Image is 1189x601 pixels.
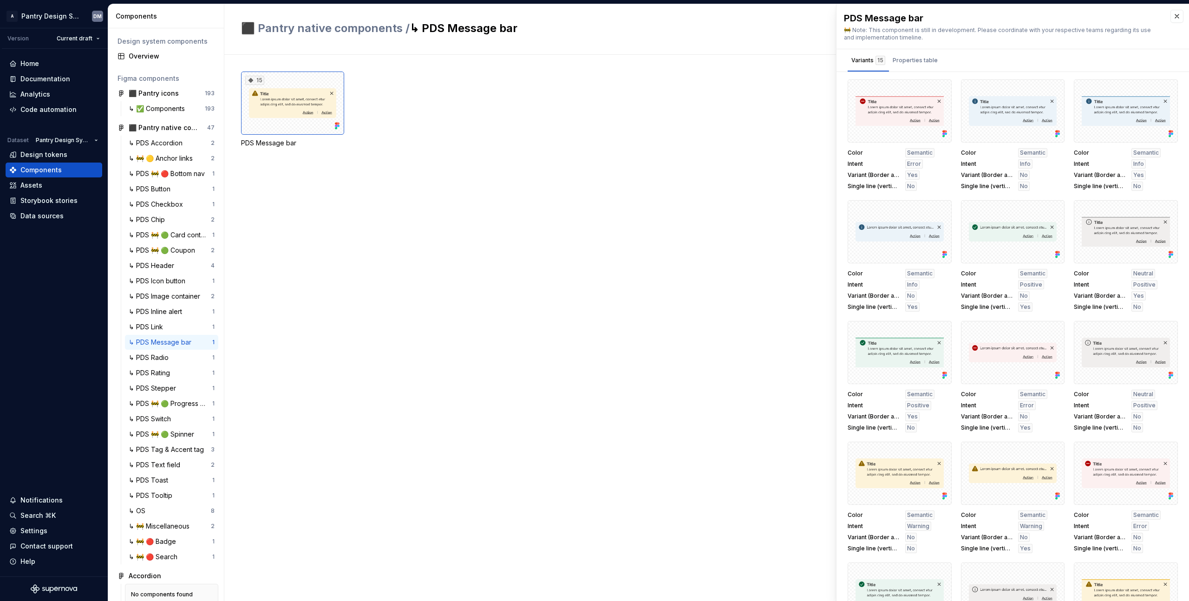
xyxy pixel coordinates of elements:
div: 1 [212,538,215,545]
span: Intent [961,523,1013,530]
span: Color [848,270,900,277]
div: 1 [212,170,215,177]
span: Error [907,160,921,168]
span: Intent [848,160,900,168]
div: 1 [212,201,215,208]
span: Semantic [1133,511,1159,519]
span: Single line (vertically centered)) [961,183,1013,190]
div: Accordion [129,571,161,581]
a: ↳ 🚧 🔴 Badge1 [125,534,218,549]
span: Semantic [907,270,933,277]
div: Home [20,59,39,68]
span: Yes [907,303,918,311]
span: Single line (vertically centered)) [961,303,1013,311]
div: ↳ PDS Stepper [129,384,180,393]
span: Error [1133,523,1147,530]
div: 🚧 Note: This component is still in development. Please coordinate with your respective teams rega... [844,26,1161,41]
span: No [1133,534,1141,541]
span: Color [961,511,1013,519]
a: ↳ 🚧 Miscellaneous2 [125,519,218,534]
div: Components [116,12,220,21]
div: Settings [20,526,47,536]
span: Intent [848,523,900,530]
div: 1 [212,339,215,346]
div: 1 [212,415,215,423]
span: Warning [907,523,929,530]
span: Variant (Border accent) [848,171,900,179]
div: ↳ PDS Tag & Accent tag [129,445,208,454]
span: Positive [1133,402,1156,409]
div: ↳ PDS Accordion [129,138,186,148]
a: ↳ PDS Switch1 [125,412,218,426]
span: Color [848,149,900,157]
div: Storybook stories [20,196,78,205]
span: ⬛️ Pantry native components / [241,21,410,35]
span: Variant (Border accent) [848,292,900,300]
span: Semantic [1020,391,1045,398]
div: ↳ PDS Header [129,261,178,270]
span: Variant (Border accent) [961,413,1013,420]
div: Documentation [20,74,70,84]
div: 1 [212,277,215,285]
span: Yes [907,413,918,420]
a: ↳ PDS 🚧 🟢 Spinner1 [125,427,218,442]
div: ↳ PDS 🚧 🟢 Coupon [129,246,199,255]
a: Home [6,56,102,71]
span: Single line (vertically centered)) [1074,303,1126,311]
button: Contact support [6,539,102,554]
a: ↳ PDS Radio1 [125,350,218,365]
div: 1 [212,492,215,499]
span: Yes [907,171,918,179]
span: Color [848,511,900,519]
button: Pantry Design System [32,134,102,147]
a: Code automation [6,102,102,117]
a: ↳ 🚧 🔴 Search1 [125,549,218,564]
div: ↳ PDS Icon button [129,276,189,286]
a: Design tokens [6,147,102,162]
a: Accordion [114,568,218,583]
a: ↳ PDS Toast1 [125,473,218,488]
div: ↳ 🚧 🔴 Badge [129,537,180,546]
div: ↳ PDS Message bar [129,338,195,347]
span: Info [1133,160,1144,168]
a: ↳ PDS Link1 [125,320,218,334]
div: 2 [211,293,215,300]
a: ↳ ✅ Components193 [125,101,218,116]
a: ↳ PDS Header4 [125,258,218,273]
span: Intent [961,402,1013,409]
span: Yes [1020,303,1031,311]
span: Intent [1074,523,1126,530]
div: 1 [212,354,215,361]
a: Analytics [6,87,102,102]
a: ⬛️ Pantry icons193 [114,86,218,101]
div: ↳ PDS Rating [129,368,174,378]
div: 2 [211,523,215,530]
div: 2 [211,247,215,254]
a: ↳ PDS Chip2 [125,212,218,227]
span: Variant (Border accent) [1074,413,1126,420]
div: ↳ PDS Radio [129,353,172,362]
div: 1 [212,185,215,193]
span: Variant (Border accent) [961,171,1013,179]
span: Intent [848,281,900,288]
div: ↳ 🚧 Miscellaneous [129,522,193,531]
a: ↳ PDS Inline alert1 [125,304,218,319]
a: Settings [6,523,102,538]
div: Overview [129,52,215,61]
span: Color [961,270,1013,277]
span: Color [848,391,900,398]
div: ↳ 🚧 🟡 Anchor links [129,154,196,163]
div: Notifications [20,496,63,505]
div: 15 [875,56,885,65]
span: Single line (vertically centered)) [848,183,900,190]
span: Variant (Border accent) [1074,171,1126,179]
button: Notifications [6,493,102,508]
span: No [907,183,915,190]
span: Positive [1020,281,1042,288]
div: A [7,11,18,22]
span: Error [1020,402,1034,409]
a: Documentation [6,72,102,86]
div: Contact support [20,542,73,551]
span: Variant (Border accent) [1074,292,1126,300]
div: Components [20,165,62,175]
